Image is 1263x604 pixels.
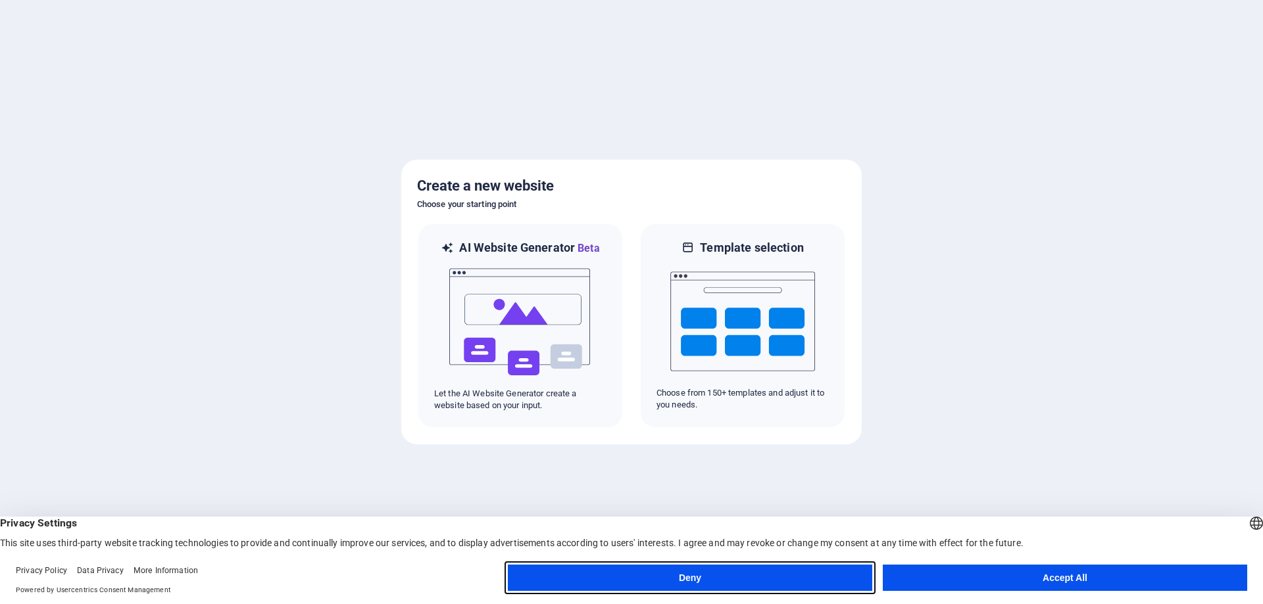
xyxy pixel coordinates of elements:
[417,175,846,197] h5: Create a new website
[575,242,600,254] span: Beta
[459,240,599,256] h6: AI Website Generator
[656,387,829,411] p: Choose from 150+ templates and adjust it to you needs.
[434,388,607,411] p: Let the AI Website Generator create a website based on your input.
[448,256,593,388] img: ai
[700,240,803,256] h6: Template selection
[417,197,846,212] h6: Choose your starting point
[417,223,624,429] div: AI Website GeneratorBetaaiLet the AI Website Generator create a website based on your input.
[639,223,846,429] div: Template selectionChoose from 150+ templates and adjust it to you needs.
